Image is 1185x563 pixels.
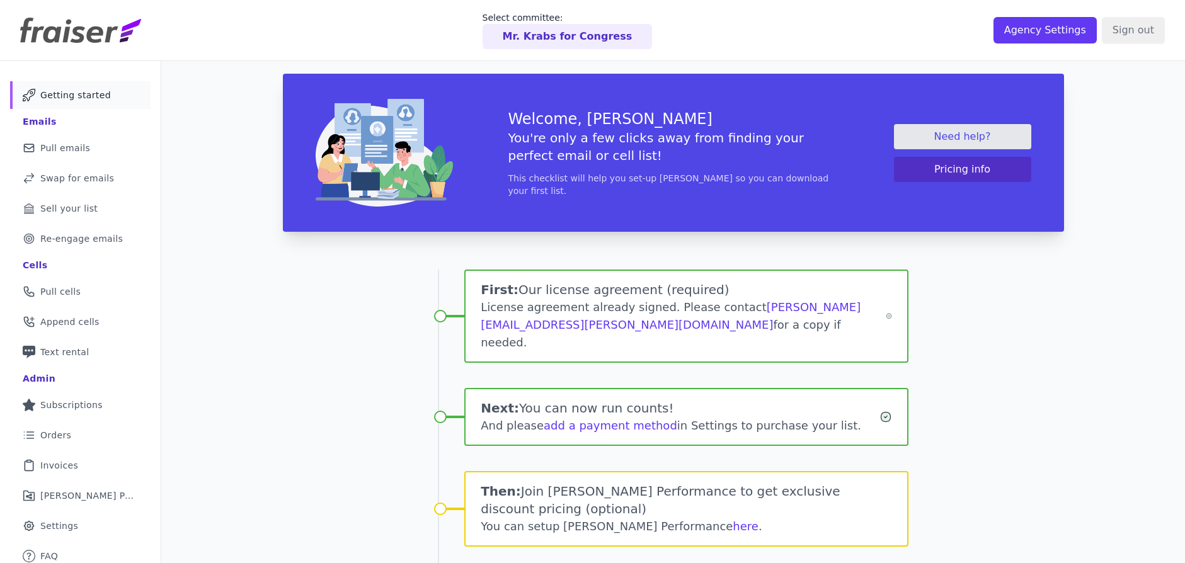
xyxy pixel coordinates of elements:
[481,282,518,297] span: First:
[10,81,151,109] a: Getting started
[10,134,151,162] a: Pull emails
[316,99,453,207] img: img
[40,459,78,472] span: Invoices
[10,338,151,366] a: Text rental
[40,285,81,298] span: Pull cells
[483,11,653,24] p: Select committee:
[40,232,123,245] span: Re-engage emails
[40,429,71,441] span: Orders
[508,129,839,164] h5: You're only a few clicks away from finding your perfect email or cell list!
[20,18,141,43] img: Fraiser Logo
[508,109,839,129] h3: Welcome, [PERSON_NAME]
[481,401,519,416] span: Next:
[23,259,47,271] div: Cells
[23,372,55,385] div: Admin
[10,308,151,336] a: Append cells
[481,484,521,499] span: Then:
[40,489,135,502] span: [PERSON_NAME] Performance
[508,172,839,197] p: This checklist will help you set-up [PERSON_NAME] so you can download your first list.
[10,391,151,419] a: Subscriptions
[993,17,1097,43] input: Agency Settings
[10,225,151,253] a: Re-engage emails
[481,281,885,299] h1: Our license agreement (required)
[481,399,879,417] h1: You can now run counts!
[894,124,1031,149] a: Need help?
[1102,17,1165,43] input: Sign out
[40,550,58,562] span: FAQ
[503,29,633,44] p: Mr. Krabs for Congress
[10,421,151,449] a: Orders
[40,520,78,532] span: Settings
[10,512,151,540] a: Settings
[10,278,151,305] a: Pull cells
[544,419,677,432] a: add a payment method
[10,195,151,222] a: Sell your list
[481,518,892,535] div: You can setup [PERSON_NAME] Performance .
[40,346,89,358] span: Text rental
[894,157,1031,182] button: Pricing info
[40,316,100,328] span: Append cells
[481,482,892,518] h1: Join [PERSON_NAME] Performance to get exclusive discount pricing (optional)
[10,164,151,192] a: Swap for emails
[40,202,98,215] span: Sell your list
[10,482,151,509] a: [PERSON_NAME] Performance
[40,89,111,101] span: Getting started
[10,452,151,479] a: Invoices
[40,399,103,411] span: Subscriptions
[483,11,653,49] a: Select committee: Mr. Krabs for Congress
[40,172,114,185] span: Swap for emails
[733,520,759,533] a: here
[23,115,57,128] div: Emails
[481,417,879,435] div: And please in Settings to purchase your list.
[481,299,885,351] div: License agreement already signed. Please contact for a copy if needed.
[40,142,90,154] span: Pull emails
